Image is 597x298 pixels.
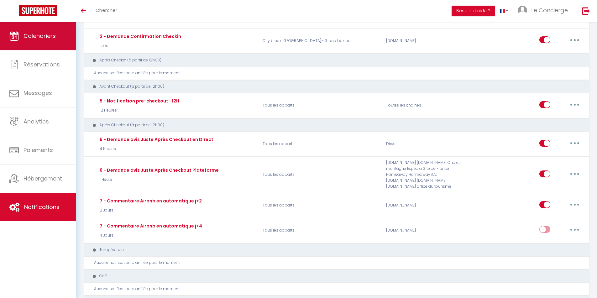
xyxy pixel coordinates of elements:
[24,32,56,40] span: Calendriers
[24,203,60,211] span: Notifications
[96,7,117,13] span: Chercher
[259,160,382,189] p: Tous les apparts
[98,207,202,213] p: 2 Jours
[259,97,382,115] p: Tous les apparts
[98,136,213,143] div: 6 - Demande avis Juste Après Checkout en Direct
[582,7,590,15] img: logout
[24,60,60,68] span: Réservations
[19,5,57,16] img: Super Booking
[98,233,202,238] p: 4 Jours
[94,70,584,76] div: Aucune notification planifiée pour le moment.
[259,32,382,50] p: City break [GEOGRAPHIC_DATA] • Grand balcon
[90,57,574,63] div: Après Checkin (à partir de 12h00)
[259,196,382,215] p: Tous les apparts
[98,43,181,49] p: 1 Jour
[382,160,464,189] div: [DOMAIN_NAME] [DOMAIN_NAME] Chalet montagne Expedia Gite de France Homeaway Homeaway iCal [DOMAIN...
[24,146,53,154] span: Paiements
[98,222,202,229] div: 7 - Commentaire Airbnb en automatique j+4
[24,175,62,182] span: Hébergement
[98,146,213,152] p: 4 Heures
[98,197,202,204] div: 7 - Commentaire Airbnb en automatique j+2
[94,286,584,292] div: Aucune notification planifiée pour le moment.
[382,97,464,115] div: Toutes les chaines
[24,89,52,97] span: Messages
[5,3,24,21] button: Ouvrir le widget de chat LiveChat
[531,6,568,14] span: Le Concierge
[98,177,219,183] p: 1 Heure
[452,6,495,16] button: Besoin d'aide ?
[98,97,179,104] div: 5 - Notification pre-checkout -12H
[259,221,382,239] p: Tous les apparts
[382,196,464,215] div: [DOMAIN_NAME]
[570,270,592,293] iframe: Chat
[90,273,574,279] div: Co2
[382,32,464,50] div: [DOMAIN_NAME]
[90,84,574,90] div: Avant Checkout (à partir de 12h00)
[518,6,527,15] img: ...
[98,167,219,174] div: 6 - Demande avis Juste Après Checkout Plateforme
[94,260,584,266] div: Aucune notification planifiée pour le moment.
[98,107,179,113] p: 12 Heures
[259,135,382,153] p: Tous les apparts
[24,118,49,125] span: Analytics
[382,221,464,239] div: [DOMAIN_NAME]
[90,122,574,128] div: Après Checkout (à partir de 12h00)
[98,33,181,40] div: 2 - Demande Confirmation Checkin
[382,135,464,153] div: Direct
[90,247,574,253] div: Température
